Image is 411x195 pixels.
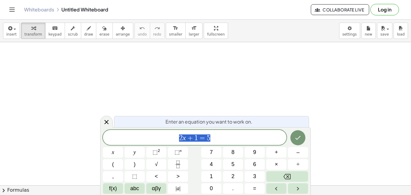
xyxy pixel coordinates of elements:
[112,160,114,168] span: (
[168,159,188,170] button: Fraction
[288,183,308,194] button: Right arrow
[139,25,145,32] i: undo
[288,147,308,158] button: Minus
[194,134,198,142] span: 1
[168,183,188,194] button: Absolute value
[176,184,181,193] span: a
[125,159,145,170] button: )
[232,184,234,193] span: .
[166,23,186,39] button: format_sizesmaller
[165,118,252,125] span: Enter an equation you want to work on.
[103,183,123,194] button: Functions
[207,134,210,142] span: 5
[84,32,93,36] span: draw
[201,147,221,158] button: 7
[339,23,360,39] button: settings
[365,32,372,36] span: new
[245,171,265,182] button: 3
[168,171,188,182] button: Greater than
[231,172,234,181] span: 2
[146,159,166,170] button: Square root
[210,172,213,181] span: 1
[201,183,221,194] button: 0
[109,184,117,193] span: f(x)
[266,171,308,182] button: Backspace
[134,23,150,39] button: undoundo
[134,160,136,168] span: )
[24,32,42,36] span: transform
[68,32,78,36] span: scrub
[168,147,188,158] button: Superscript
[245,183,265,194] button: Equals
[153,149,158,155] span: ⬚
[185,23,202,39] button: format_sizelarger
[380,32,389,36] span: save
[231,160,234,168] span: 5
[296,148,299,156] span: –
[253,160,256,168] span: 6
[253,184,256,193] span: =
[377,23,392,39] button: save
[204,23,228,39] button: fullscreen
[275,148,278,156] span: +
[210,184,213,193] span: 0
[266,147,286,158] button: Plus
[201,159,221,170] button: 4
[245,159,265,170] button: 6
[342,32,357,36] span: settings
[179,134,183,142] span: 2
[48,32,62,36] span: keypad
[103,171,123,182] button: ,
[311,4,369,15] button: Collaborate Live
[210,160,213,168] span: 4
[116,32,130,36] span: arrange
[253,148,256,156] span: 9
[52,25,58,32] i: keyboard
[112,172,114,181] span: ,
[173,25,178,32] i: format_size
[99,32,109,36] span: erase
[24,7,54,13] a: Whiteboards
[180,148,182,153] sup: n
[3,23,20,39] button: insert
[7,5,17,14] button: Toggle navigation
[179,185,181,191] span: |
[146,147,166,158] button: Squared
[231,148,234,156] span: 8
[155,160,158,168] span: √
[266,183,286,194] button: Left arrow
[150,23,165,39] button: redoredo
[81,23,97,39] button: draw
[370,4,399,15] button: Log in
[125,147,145,158] button: y
[176,185,177,191] span: |
[186,134,195,142] span: +
[112,148,114,156] span: x
[223,159,243,170] button: 5
[130,184,139,193] span: abc
[175,149,180,155] span: ⬚
[201,171,221,182] button: 1
[153,32,161,36] span: redo
[152,184,161,193] span: αβγ
[125,171,145,182] button: Placeholder
[297,160,300,168] span: ÷
[275,160,278,168] span: ×
[266,159,286,170] button: Times
[316,7,364,12] span: Collaborate Live
[103,159,123,170] button: (
[288,159,308,170] button: Divide
[138,32,147,36] span: undo
[290,130,305,145] button: Done
[245,147,265,158] button: 9
[132,172,137,181] span: ⬚
[21,23,45,39] button: transform
[223,183,243,194] button: .
[65,23,81,39] button: scrub
[394,23,408,39] button: load
[223,147,243,158] button: 8
[146,183,166,194] button: Greek alphabet
[253,172,256,181] span: 3
[113,23,133,39] button: arrange
[169,32,182,36] span: smaller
